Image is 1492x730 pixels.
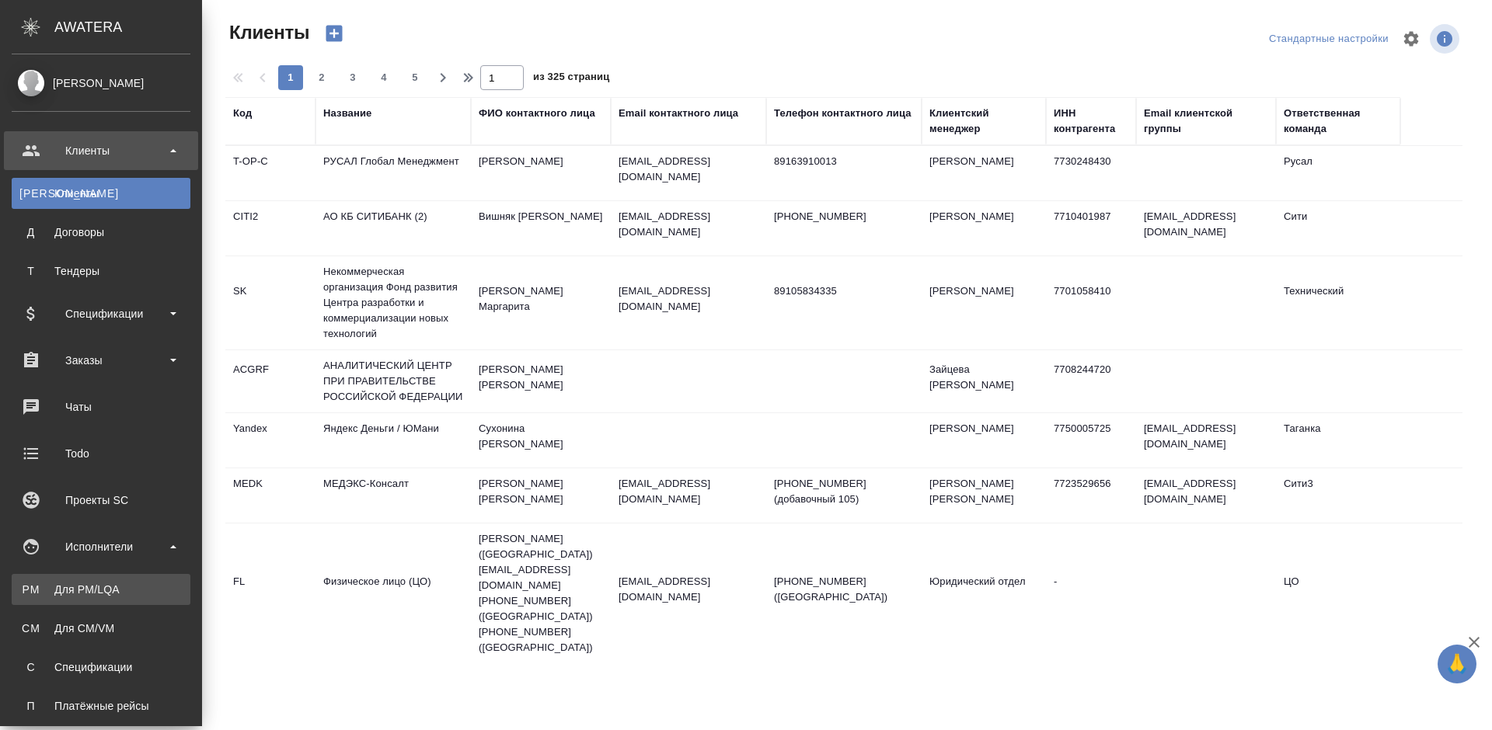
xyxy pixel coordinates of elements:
p: [EMAIL_ADDRESS][DOMAIN_NAME] [619,283,758,315]
div: ФИО контактного лица [479,106,595,121]
td: МЕДЭКС-Консалт [315,468,471,523]
td: 7730248430 [1046,146,1136,200]
td: [PERSON_NAME] ([GEOGRAPHIC_DATA]) [EMAIL_ADDRESS][DOMAIN_NAME] [PHONE_NUMBER] ([GEOGRAPHIC_DATA])... [471,523,611,663]
div: Спецификации [19,659,183,675]
p: [EMAIL_ADDRESS][DOMAIN_NAME] [619,574,758,605]
span: Настроить таблицу [1393,20,1430,57]
button: 5 [403,65,427,90]
div: Телефон контактного лица [774,106,912,121]
div: Клиентский менеджер [929,106,1038,137]
div: AWATERA [54,12,202,43]
span: 🙏 [1444,648,1470,680]
a: CMДля CM/VM [12,613,190,644]
td: Юридический отдел [922,566,1046,620]
span: 5 [403,70,427,85]
button: 2 [309,65,334,90]
span: 4 [371,70,396,85]
div: Платёжные рейсы [19,698,183,714]
div: Клиенты [19,186,183,201]
td: Зайцева [PERSON_NAME] [922,354,1046,408]
p: [PHONE_NUMBER] ([GEOGRAPHIC_DATA]) [774,574,914,605]
a: ППлатёжные рейсы [12,690,190,721]
a: ССпецификации [12,652,190,683]
div: Проекты SC [12,488,190,512]
td: CITI2 [225,201,315,255]
td: Русал [1276,146,1400,200]
div: Исполнители [12,535,190,558]
button: 🙏 [1438,645,1476,683]
td: Технический [1276,276,1400,330]
td: [EMAIL_ADDRESS][DOMAIN_NAME] [1136,201,1276,255]
td: Физическое лицо (ЦО) [315,566,471,620]
span: из 325 страниц [533,68,609,90]
td: Вишняк [PERSON_NAME] [471,201,611,255]
td: [PERSON_NAME] Маргарита [471,276,611,330]
td: 7750005725 [1046,413,1136,468]
td: [PERSON_NAME] [922,276,1046,330]
td: - [1046,566,1136,620]
a: ТТендеры [12,255,190,287]
td: 7710401987 [1046,201,1136,255]
p: [PHONE_NUMBER] (добавочный 105) [774,476,914,507]
div: split button [1265,27,1393,51]
button: 4 [371,65,396,90]
p: 89163910013 [774,154,914,169]
td: [PERSON_NAME] [922,413,1046,468]
td: Сити [1276,201,1400,255]
td: [EMAIL_ADDRESS][DOMAIN_NAME] [1136,413,1276,468]
p: 89105834335 [774,283,914,299]
p: [PHONE_NUMBER] [774,209,914,224]
a: ДДоговоры [12,217,190,248]
div: Заказы [12,349,190,372]
td: T-OP-C [225,146,315,200]
td: Некоммерческая организация Фонд развития Центра разработки и коммерциализации новых технологий [315,256,471,349]
p: [EMAIL_ADDRESS][DOMAIN_NAME] [619,209,758,240]
a: [PERSON_NAME]Клиенты [12,178,190,209]
div: Todo [12,442,190,465]
a: Чаты [4,388,198,426]
td: ЦО [1276,566,1400,620]
div: Тендеры [19,263,183,279]
div: Для PM/LQA [19,582,183,597]
a: Проекты SC [4,481,198,520]
td: MEDK [225,468,315,523]
div: ИНН контрагента [1054,106,1128,137]
td: FL [225,566,315,620]
td: [PERSON_NAME] [PERSON_NAME] [471,354,611,408]
button: Создать [315,20,353,47]
td: Yandex [225,413,315,468]
td: [PERSON_NAME] [922,146,1046,200]
div: [PERSON_NAME] [12,75,190,92]
td: [PERSON_NAME] [PERSON_NAME] [471,468,611,523]
td: РУСАЛ Глобал Менеджмент [315,146,471,200]
span: 3 [340,70,365,85]
div: Email контактного лица [619,106,738,121]
td: 7723529656 [1046,468,1136,523]
span: 2 [309,70,334,85]
p: [EMAIL_ADDRESS][DOMAIN_NAME] [619,154,758,185]
div: Email клиентской группы [1144,106,1268,137]
td: АО КБ СИТИБАНК (2) [315,201,471,255]
div: Клиенты [12,139,190,162]
td: 7701058410 [1046,276,1136,330]
td: SK [225,276,315,330]
td: Яндекс Деньги / ЮМани [315,413,471,468]
td: ACGRF [225,354,315,408]
td: АНАЛИТИЧЕСКИЙ ЦЕНТР ПРИ ПРАВИТЕЛЬСТВЕ РОССИЙСКОЙ ФЕДЕРАЦИИ [315,350,471,412]
td: Сити3 [1276,468,1400,523]
div: Договоры [19,224,183,240]
td: [PERSON_NAME] [471,146,611,200]
div: Для CM/VM [19,620,183,636]
td: Сухонина [PERSON_NAME] [471,413,611,468]
div: Название [323,106,371,121]
td: [PERSON_NAME] [PERSON_NAME] [922,468,1046,523]
a: Todo [4,434,198,473]
div: Ответственная команда [1284,106,1393,137]
span: Клиенты [225,20,309,45]
div: Чаты [12,395,190,419]
p: [EMAIL_ADDRESS][DOMAIN_NAME] [619,476,758,507]
div: Спецификации [12,302,190,325]
td: [PERSON_NAME] [922,201,1046,255]
a: PMДля PM/LQA [12,574,190,605]
td: 7708244720 [1046,354,1136,408]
